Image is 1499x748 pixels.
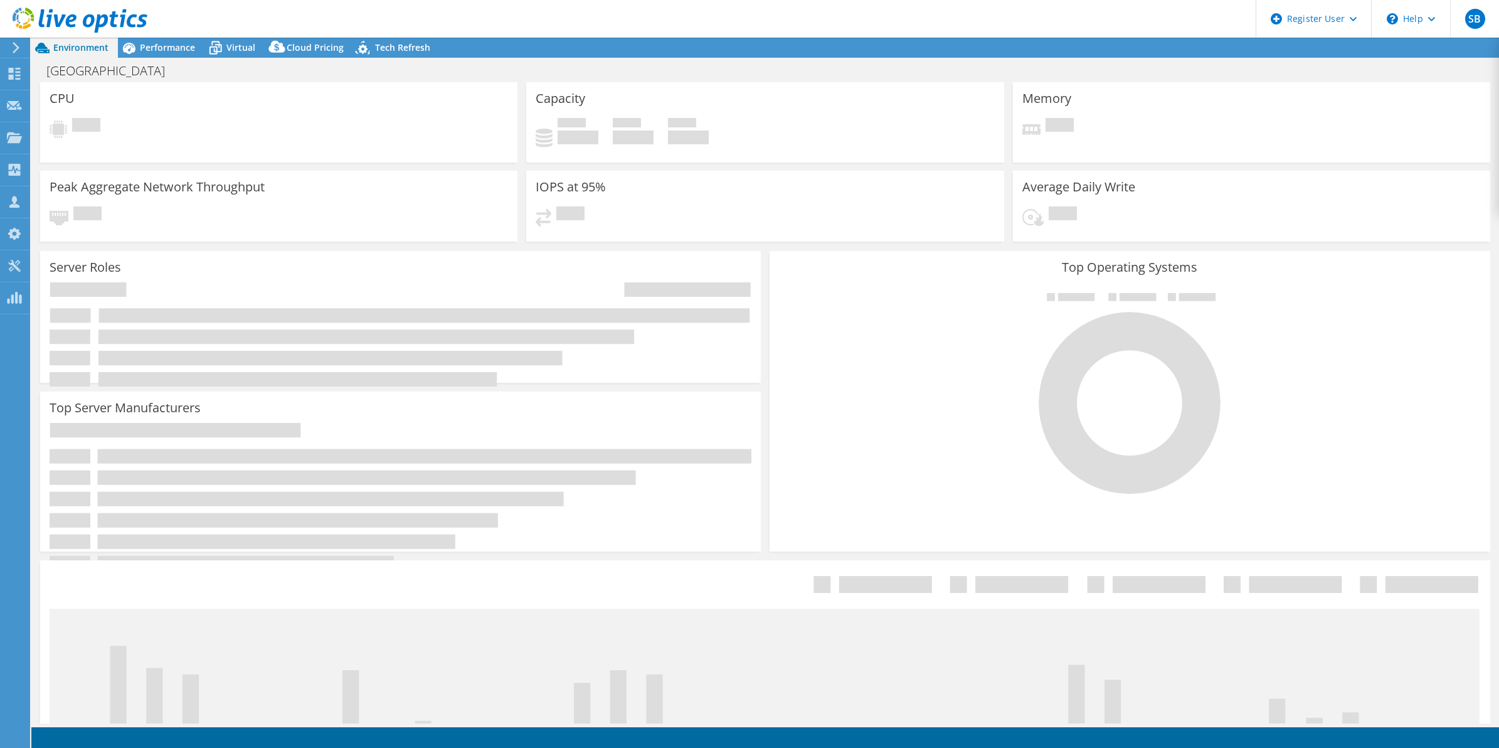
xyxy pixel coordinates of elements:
h3: Top Server Manufacturers [50,401,201,415]
span: Pending [1049,206,1077,223]
h4: 0 GiB [558,131,598,144]
span: Environment [53,41,109,53]
span: Total [668,118,696,131]
span: Pending [73,206,102,223]
span: Pending [556,206,585,223]
span: Pending [72,118,100,135]
h3: Memory [1022,92,1071,105]
span: SB [1465,9,1485,29]
span: Performance [140,41,195,53]
h3: Capacity [536,92,585,105]
h3: Peak Aggregate Network Throughput [50,180,265,194]
h3: Top Operating Systems [779,260,1481,274]
svg: \n [1387,13,1398,24]
span: Virtual [226,41,255,53]
span: Cloud Pricing [287,41,344,53]
h4: 0 GiB [613,131,654,144]
h1: [GEOGRAPHIC_DATA] [41,64,184,78]
h3: Average Daily Write [1022,180,1135,194]
h3: Server Roles [50,260,121,274]
span: Used [558,118,586,131]
h3: IOPS at 95% [536,180,606,194]
span: Tech Refresh [375,41,430,53]
span: Pending [1046,118,1074,135]
span: Free [613,118,641,131]
h3: CPU [50,92,75,105]
h4: 0 GiB [668,131,709,144]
